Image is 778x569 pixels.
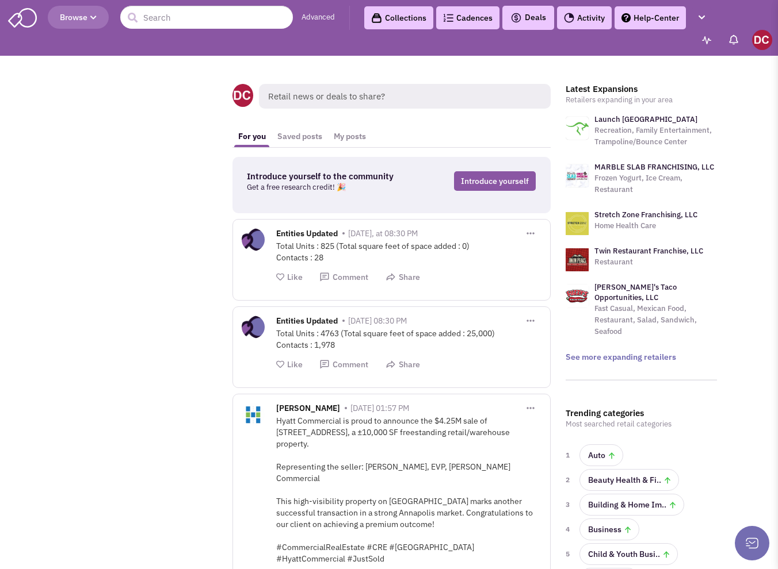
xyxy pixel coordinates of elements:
[232,126,272,147] a: For you
[276,415,541,564] div: Hyatt Commercial is proud to announce the $4.25M sale of [STREET_ADDRESS], a ±10,000 SF freestand...
[247,171,410,182] h3: Introduce yourself to the community
[594,303,718,337] p: Fast Casual, Mexican Food, Restaurant, Salad, Sandwich, Seafood
[276,272,303,283] button: Like
[594,125,718,148] p: Recreation, Family Entertainment, Trampoline/Bounce Center
[120,6,293,29] input: Search
[566,212,589,235] img: logo
[594,172,718,195] p: Frozen Yogurt, Ice Cream, Restaurant
[594,256,703,268] p: Restaurant
[594,162,714,172] a: MARBLE SLAB FRANCHISING, LLC
[566,248,589,271] img: logo
[566,352,676,362] a: See more expanding retailers
[566,474,573,486] span: 2
[328,126,372,147] a: My posts
[566,548,573,560] span: 5
[566,524,573,535] span: 4
[454,171,536,191] a: Introduce yourself
[566,164,589,187] img: logo
[319,359,368,370] button: Comment
[510,12,546,22] span: Deals
[272,126,328,147] a: Saved posts
[566,117,589,140] img: logo
[386,272,420,283] button: Share
[594,114,697,124] a: Launch [GEOGRAPHIC_DATA]
[579,494,684,516] a: Building & Home Im..
[436,6,499,29] a: Cadences
[276,228,338,241] span: Entities Updated
[364,6,433,29] a: Collections
[621,13,631,22] img: help.png
[302,12,335,23] a: Advanced
[579,543,678,565] a: Child & Youth Busi..
[348,228,418,239] span: [DATE], at 08:30 PM
[507,10,550,25] button: Deals
[287,359,303,370] span: Like
[510,11,522,25] img: icon-deals.svg
[276,240,541,263] div: Total Units : 825 (Total square feet of space added : 0) Contacts : 28
[752,30,772,50] img: David Conn
[386,359,420,370] button: Share
[276,359,303,370] button: Like
[566,418,718,430] p: Most searched retail categories
[348,316,407,326] span: [DATE] 08:30 PM
[557,6,612,29] a: Activity
[247,182,410,193] p: Get a free research credit! 🎉
[60,12,97,22] span: Browse
[276,328,541,351] div: Total Units : 4763 (Total square feet of space added : 25,000) Contacts : 1,978
[594,210,697,220] a: Stretch Zone Franchising, LLC
[287,272,303,282] span: Like
[564,13,574,23] img: Activity.png
[276,403,340,416] span: [PERSON_NAME]
[579,469,679,491] a: Beauty Health & Fi..
[594,246,703,256] a: Twin Restaurant Franchise, LLC
[615,6,686,29] a: Help-Center
[566,284,589,307] img: logo
[566,84,718,94] h3: Latest Expansions
[579,518,639,540] a: Business
[594,282,677,302] a: [PERSON_NAME]'s Taco Opportunities, LLC
[48,6,109,29] button: Browse
[259,84,551,109] span: Retail news or deals to share?
[276,316,338,329] span: Entities Updated
[8,6,37,28] img: SmartAdmin
[566,94,718,106] p: Retailers expanding in your area
[579,444,623,466] a: Auto
[566,499,573,510] span: 3
[371,13,382,24] img: icon-collection-lavender-black.svg
[566,408,718,418] h3: Trending categories
[319,272,368,283] button: Comment
[566,449,573,461] span: 1
[443,14,453,22] img: Cadences_logo.png
[350,403,409,413] span: [DATE] 01:57 PM
[594,220,697,232] p: Home Health Care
